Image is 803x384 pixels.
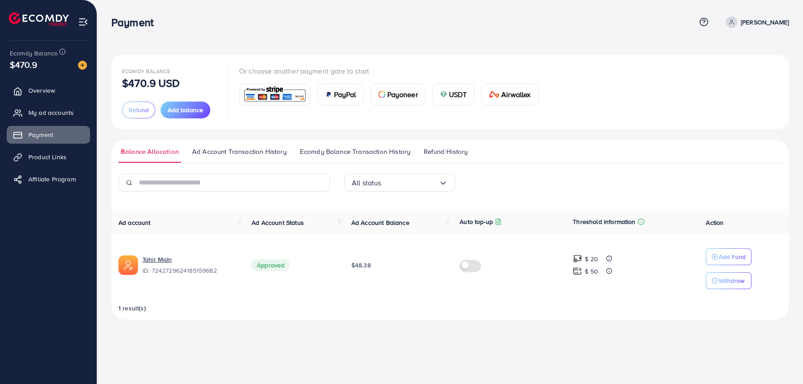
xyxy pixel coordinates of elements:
[122,78,180,88] p: $470.9 USD
[318,83,364,106] a: cardPayPal
[706,218,724,227] span: Action
[239,84,311,106] a: card
[351,261,371,270] span: $48.38
[142,255,237,275] div: <span class='underline'>Tahir Main</span></br>7242729624185159682
[10,49,58,58] span: Ecomdy Balance
[28,153,67,161] span: Product Links
[122,67,170,75] span: Ecomdy Balance
[142,266,237,275] span: ID: 7242729624185159682
[300,147,410,157] span: Ecomdy Balance Transaction History
[573,216,635,227] p: Threshold information
[28,86,55,95] span: Overview
[325,91,332,98] img: card
[7,104,90,121] a: My ad accounts
[118,304,146,313] span: 1 result(s)
[351,218,409,227] span: Ad Account Balance
[387,89,418,100] span: Payoneer
[334,89,356,100] span: PayPal
[378,91,386,98] img: card
[78,61,87,70] img: image
[168,106,203,114] span: Add balance
[28,108,74,117] span: My ad accounts
[352,176,382,190] span: All status
[9,12,69,26] img: logo
[573,266,582,276] img: top-up amount
[382,176,439,190] input: Search for option
[161,102,210,118] button: Add balance
[344,174,455,192] div: Search for option
[28,175,76,184] span: Affiliate Program
[118,255,138,275] img: ic-ads-acc.e4c84228.svg
[122,102,155,118] button: Refund
[440,91,447,98] img: card
[28,130,53,139] span: Payment
[252,259,290,271] span: Approved
[501,89,531,100] span: Airwallex
[489,91,500,98] img: card
[7,126,90,144] a: Payment
[10,58,37,71] span: $470.9
[111,16,161,29] h3: Payment
[719,251,746,262] p: Add Fund
[371,83,425,106] a: cardPayoneer
[118,218,151,227] span: Ad account
[722,16,789,28] a: [PERSON_NAME]
[706,248,752,265] button: Add Fund
[433,83,475,106] a: cardUSDT
[573,254,582,263] img: top-up amount
[460,216,493,227] p: Auto top-up
[585,266,598,277] p: $ 50
[765,344,796,377] iframe: Chat
[706,272,752,289] button: Withdraw
[449,89,467,100] span: USDT
[78,17,88,27] img: menu
[481,83,538,106] a: cardAirwallex
[585,254,598,264] p: $ 20
[252,218,304,227] span: Ad Account Status
[239,66,546,76] p: Or choose another payment gate to start
[121,147,179,157] span: Balance Allocation
[129,106,149,114] span: Refund
[741,17,789,27] p: [PERSON_NAME]
[719,275,744,286] p: Withdraw
[142,255,172,264] a: Tahir Main
[424,147,468,157] span: Refund History
[7,82,90,99] a: Overview
[7,148,90,166] a: Product Links
[242,85,307,104] img: card
[192,147,287,157] span: Ad Account Transaction History
[7,170,90,188] a: Affiliate Program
